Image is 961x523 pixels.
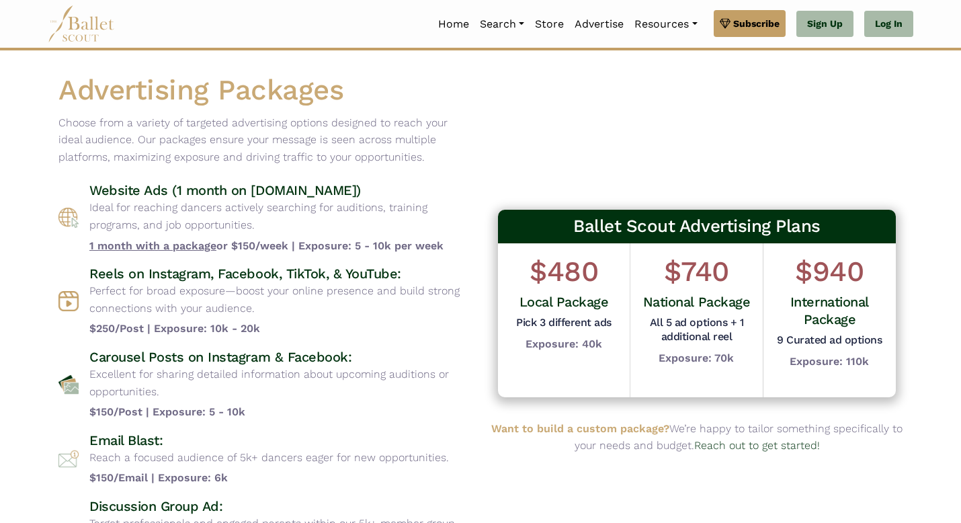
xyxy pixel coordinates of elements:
h1: $940 [774,253,886,290]
b: Exposure: 110k [790,355,869,368]
a: Search [474,10,530,38]
h1: $740 [640,253,752,290]
a: Subscribe [714,10,786,37]
a: Reach out to get started! [694,439,820,452]
p: We’re happy to tailor something specifically to your needs and budget. [491,420,903,454]
h4: National Package [640,293,752,311]
p: Ideal for reaching dancers actively searching for auditions, training programs, and job opportuni... [89,199,470,233]
b: Exposure: 70k [659,352,734,364]
a: Resources [629,10,702,38]
a: Sign Up [796,11,853,38]
h4: Carousel Posts on Instagram & Facebook: [89,348,470,366]
a: Home [433,10,474,38]
p: Reach a focused audience of 5k+ dancers eager for new opportunities. [89,449,449,467]
span: Subscribe [733,16,780,31]
h5: All 5 ad options + 1 additional reel [640,316,752,344]
p: Choose from a variety of targeted advertising options designed to reach your ideal audience. Our ... [58,114,470,166]
h4: Discussion Group Ad: [89,497,470,515]
h1: Advertising Packages [58,72,470,109]
b: Want to build a custom package? [491,422,669,435]
h4: Website Ads (1 month on [DOMAIN_NAME]) [89,182,470,199]
span: 1 month with a package [89,239,216,252]
b: or $150/week | Exposure: 5 - 10k per week [89,237,470,255]
b: $150/Post | Exposure: 5 - 10k [89,403,470,421]
b: Exposure: 40k [526,337,602,350]
b: $150/Email | Exposure: 6k [89,469,449,487]
h4: Local Package [516,293,611,311]
h1: $480 [516,253,611,290]
h4: Reels on Instagram, Facebook, TikTok, & YouTube: [89,265,470,282]
h3: Ballet Scout Advertising Plans [498,210,896,243]
a: Advertise [569,10,629,38]
b: $250/Post | Exposure: 10k - 20k [89,320,470,337]
h4: International Package [774,293,886,328]
p: Excellent for sharing detailed information about upcoming auditions or opportunities. [89,366,470,400]
img: gem.svg [720,16,730,31]
h4: Email Blast: [89,432,449,449]
a: Log In [864,11,913,38]
a: Store [530,10,569,38]
h5: Pick 3 different ads [516,316,611,330]
h5: 9 Curated ad options [774,333,886,348]
p: Perfect for broad exposure—boost your online presence and build strong connections with your audi... [89,282,470,317]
